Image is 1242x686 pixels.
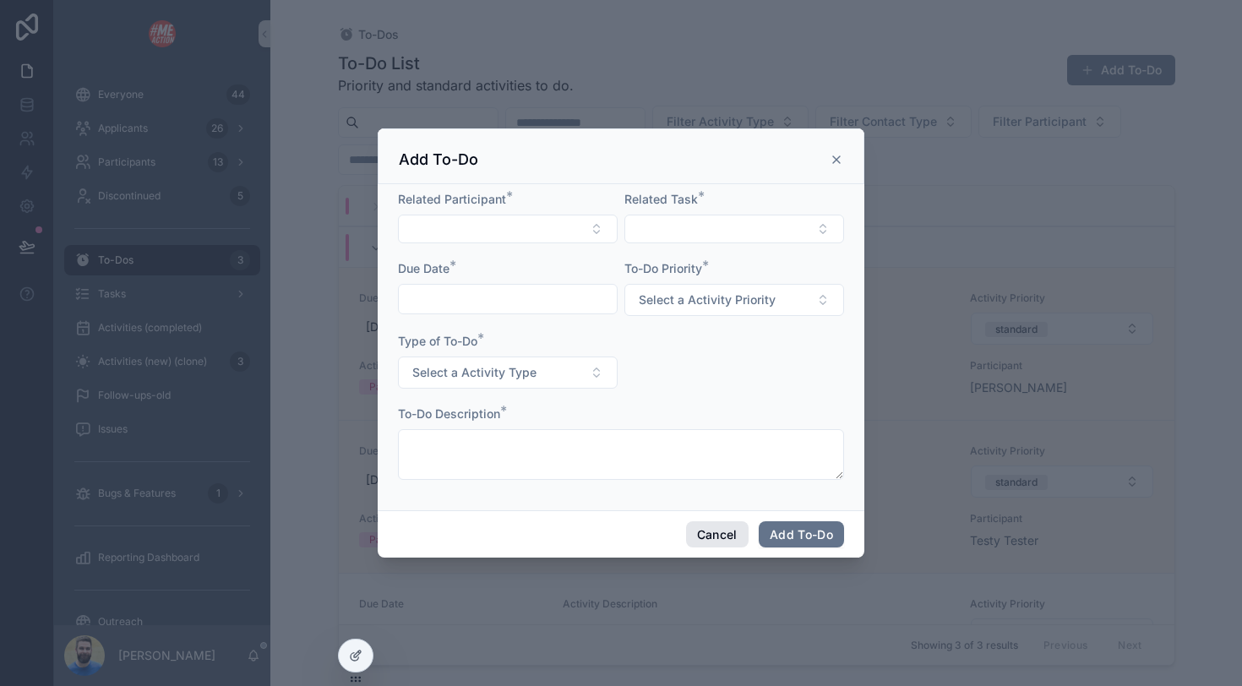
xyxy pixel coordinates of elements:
[759,521,844,548] button: Add To-Do
[624,215,844,243] button: Select Button
[624,261,702,275] span: To-Do Priority
[398,406,500,421] span: To-Do Description
[412,364,537,381] span: Select a Activity Type
[398,215,618,243] button: Select Button
[399,150,478,170] h3: Add To-Do
[686,521,749,548] button: Cancel
[398,261,449,275] span: Due Date
[398,357,618,389] button: Select Button
[398,334,477,348] span: Type of To-Do
[639,291,776,308] span: Select a Activity Priority
[624,192,698,206] span: Related Task
[624,284,844,316] button: Select Button
[398,192,506,206] span: Related Participant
